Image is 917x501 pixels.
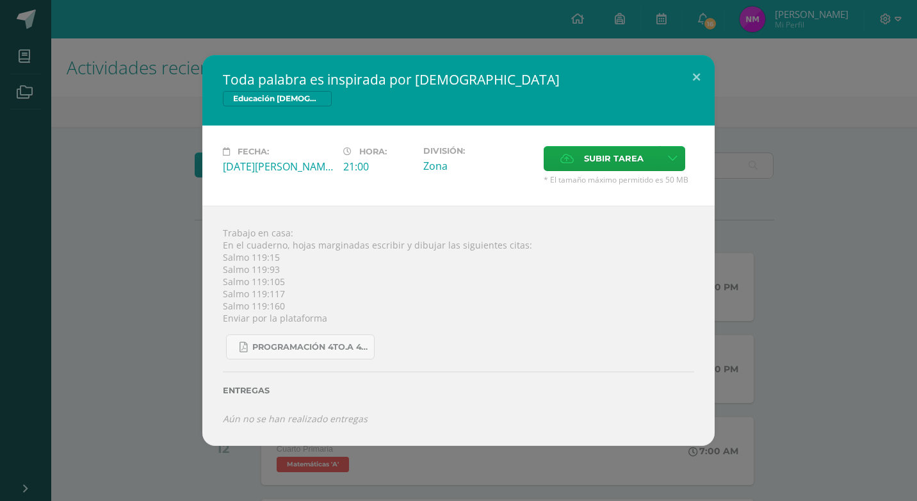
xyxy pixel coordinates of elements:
[252,342,368,352] span: Programación 4to.A 4ta Unidad 2025.pdf
[223,160,333,174] div: [DATE][PERSON_NAME]
[238,147,269,156] span: Fecha:
[359,147,387,156] span: Hora:
[226,334,375,359] a: Programación 4to.A 4ta Unidad 2025.pdf
[584,147,644,170] span: Subir tarea
[423,146,533,156] label: División:
[544,174,694,185] span: * El tamaño máximo permitido es 50 MB
[202,206,715,445] div: Trabajo en casa: En el cuaderno, hojas marginadas escribir y dibujar las siguientes citas: Salmo ...
[223,91,332,106] span: Educación [DEMOGRAPHIC_DATA]
[223,386,694,395] label: Entregas
[678,55,715,99] button: Close (Esc)
[223,413,368,425] i: Aún no se han realizado entregas
[343,160,413,174] div: 21:00
[423,159,533,173] div: Zona
[223,70,694,88] h2: Toda palabra es inspirada por [DEMOGRAPHIC_DATA]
